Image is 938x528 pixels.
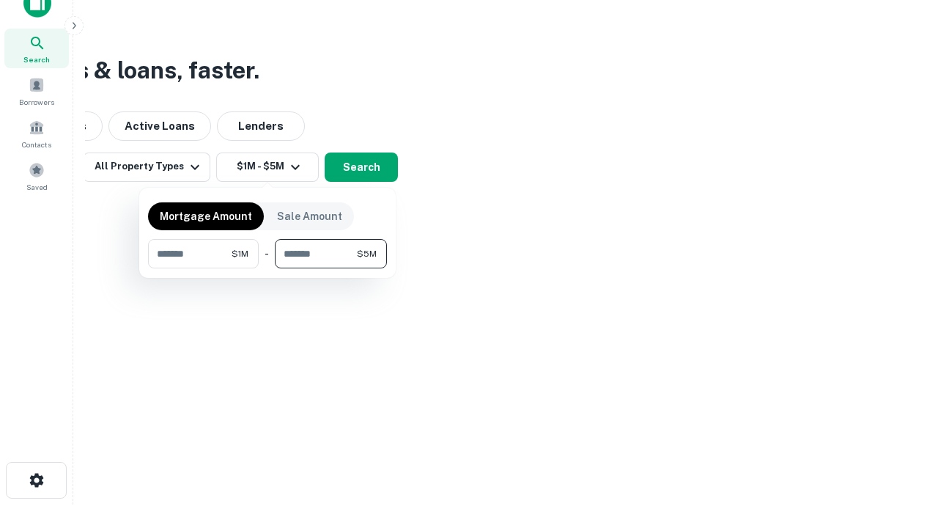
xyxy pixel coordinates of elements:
[865,411,938,481] iframe: Chat Widget
[160,208,252,224] p: Mortgage Amount
[232,247,248,260] span: $1M
[265,239,269,268] div: -
[357,247,377,260] span: $5M
[277,208,342,224] p: Sale Amount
